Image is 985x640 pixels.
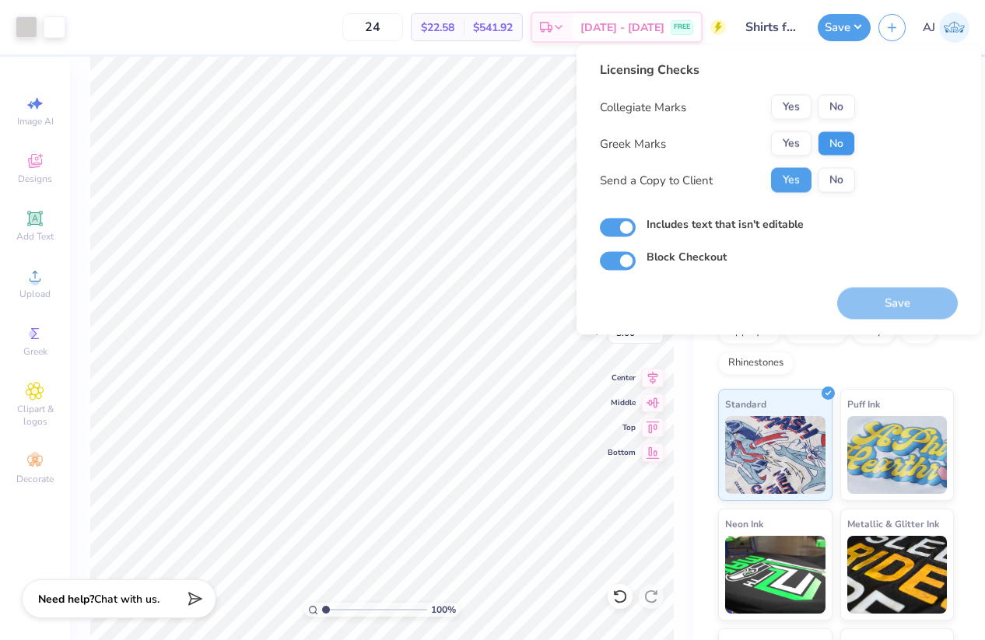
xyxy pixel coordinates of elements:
[38,592,94,607] strong: Need help?
[600,98,686,116] div: Collegiate Marks
[647,249,727,265] label: Block Checkout
[580,19,664,36] span: [DATE] - [DATE]
[16,230,54,243] span: Add Text
[674,22,690,33] span: FREE
[923,19,935,37] span: AJ
[647,216,804,233] label: Includes text that isn't editable
[600,171,713,189] div: Send a Copy to Client
[847,396,880,412] span: Puff Ink
[94,592,159,607] span: Chat with us.
[608,397,636,408] span: Middle
[847,516,939,532] span: Metallic & Glitter Ink
[939,12,969,43] img: Armiel John Calzada
[608,447,636,458] span: Bottom
[718,351,794,375] div: Rhinestones
[342,13,403,41] input: – –
[473,19,513,36] span: $541.92
[600,135,666,152] div: Greek Marks
[734,12,810,43] input: Untitled Design
[818,95,855,120] button: No
[431,603,456,617] span: 100 %
[19,288,51,300] span: Upload
[608,372,636,383] span: Center
[847,416,948,494] img: Puff Ink
[771,131,811,156] button: Yes
[818,131,855,156] button: No
[725,416,826,494] img: Standard
[771,95,811,120] button: Yes
[725,516,763,532] span: Neon Ink
[421,19,454,36] span: $22.58
[608,422,636,433] span: Top
[818,168,855,193] button: No
[8,403,62,428] span: Clipart & logos
[847,536,948,614] img: Metallic & Glitter Ink
[818,14,871,41] button: Save
[725,536,826,614] img: Neon Ink
[771,168,811,193] button: Yes
[600,61,855,79] div: Licensing Checks
[923,12,969,43] a: AJ
[725,396,766,412] span: Standard
[23,345,47,358] span: Greek
[18,173,52,185] span: Designs
[17,115,54,128] span: Image AI
[16,473,54,485] span: Decorate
